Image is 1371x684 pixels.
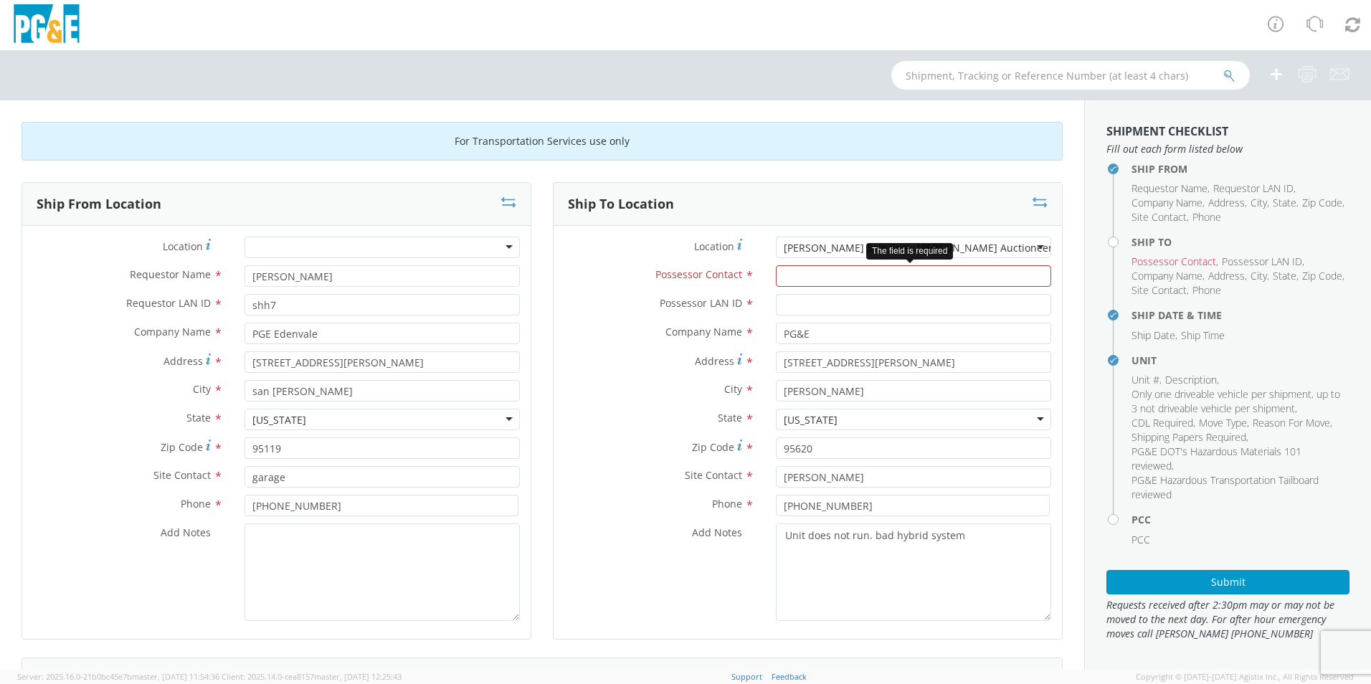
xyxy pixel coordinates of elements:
[692,440,734,454] span: Zip Code
[1136,671,1354,683] span: Copyright © [DATE]-[DATE] Agistix Inc., All Rights Reserved
[1208,269,1247,283] li: ,
[153,468,211,482] span: Site Contact
[1199,416,1247,429] span: Move Type
[1132,283,1189,298] li: ,
[1132,373,1162,387] li: ,
[1132,210,1189,224] li: ,
[660,296,742,310] span: Possessor LAN ID
[1132,430,1246,444] span: Shipping Papers Required
[1208,196,1247,210] li: ,
[186,411,211,424] span: State
[132,671,219,682] span: master, [DATE] 11:54:36
[1132,210,1187,224] span: Site Contact
[1132,445,1346,473] li: ,
[1181,328,1225,342] span: Ship Time
[1132,533,1150,546] span: PCC
[22,122,1063,161] div: For Transportation Services use only
[1273,269,1296,282] span: State
[1251,269,1267,282] span: City
[692,526,742,539] span: Add Notes
[1132,255,1218,269] li: ,
[1132,387,1346,416] li: ,
[1132,514,1349,525] h4: PCC
[1253,416,1332,430] li: ,
[1251,196,1269,210] li: ,
[1132,445,1301,472] span: PG&E DOT's Hazardous Materials 101 reviewed
[1132,416,1195,430] li: ,
[1132,328,1177,343] li: ,
[1302,196,1342,209] span: Zip Code
[568,197,674,212] h3: Ship To Location
[1106,123,1228,139] strong: Shipment Checklist
[1253,416,1330,429] span: Reason For Move
[1302,196,1344,210] li: ,
[126,296,211,310] span: Requestor LAN ID
[161,526,211,539] span: Add Notes
[1132,255,1216,268] span: Possessor Contact
[724,382,742,396] span: City
[694,239,734,253] span: Location
[1132,387,1340,415] span: Only one driveable vehicle per shipment, up to 3 not driveable vehicle per shipment
[1132,473,1319,501] span: PG&E Hazardous Transportation Tailboard reviewed
[163,354,203,368] span: Address
[1273,196,1299,210] li: ,
[222,671,402,682] span: Client: 2025.14.0-cea8157
[1251,196,1267,209] span: City
[891,61,1250,90] input: Shipment, Tracking or Reference Number (at least 4 chars)
[1302,269,1342,282] span: Zip Code
[665,325,742,338] span: Company Name
[731,671,762,682] a: Support
[695,354,734,368] span: Address
[712,497,742,510] span: Phone
[1132,269,1205,283] li: ,
[1199,416,1249,430] li: ,
[1132,430,1248,445] li: ,
[252,413,306,427] div: [US_STATE]
[1251,269,1269,283] li: ,
[1273,269,1299,283] li: ,
[1208,196,1245,209] span: Address
[1132,328,1175,342] span: Ship Date
[1106,598,1349,641] span: Requests received after 2:30pm may or may not be moved to the next day. For after hour emergency ...
[1132,181,1208,195] span: Requestor Name
[1165,373,1217,386] span: Description
[1132,163,1349,174] h4: Ship From
[1213,181,1294,195] span: Requestor LAN ID
[37,197,161,212] h3: Ship From Location
[1222,255,1302,268] span: Possessor LAN ID
[1213,181,1296,196] li: ,
[718,411,742,424] span: State
[161,440,203,454] span: Zip Code
[1132,373,1159,386] span: Unit #
[1132,237,1349,247] h4: Ship To
[655,267,742,281] span: Possessor Contact
[685,468,742,482] span: Site Contact
[130,267,211,281] span: Requestor Name
[163,239,203,253] span: Location
[1132,196,1205,210] li: ,
[1132,269,1202,282] span: Company Name
[1132,416,1193,429] span: CDL Required
[17,671,219,682] span: Server: 2025.16.0-21b0bc45e7b
[1132,181,1210,196] li: ,
[11,4,82,47] img: pge-logo-06675f144f4cfa6a6814.png
[181,497,211,510] span: Phone
[193,382,211,396] span: City
[866,243,953,260] div: The field is required
[134,325,211,338] span: Company Name
[1106,570,1349,594] button: Submit
[1132,283,1187,297] span: Site Contact
[1132,196,1202,209] span: Company Name
[784,413,838,427] div: [US_STATE]
[784,241,1118,255] div: [PERSON_NAME] Sale line - [PERSON_NAME] Auctioneers - DXL - DXSL
[1165,373,1219,387] li: ,
[1222,255,1304,269] li: ,
[1106,142,1349,156] span: Fill out each form listed below
[1208,269,1245,282] span: Address
[1302,269,1344,283] li: ,
[1132,310,1349,320] h4: Ship Date & Time
[314,671,402,682] span: master, [DATE] 12:25:43
[772,671,807,682] a: Feedback
[1273,196,1296,209] span: State
[1192,283,1221,297] span: Phone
